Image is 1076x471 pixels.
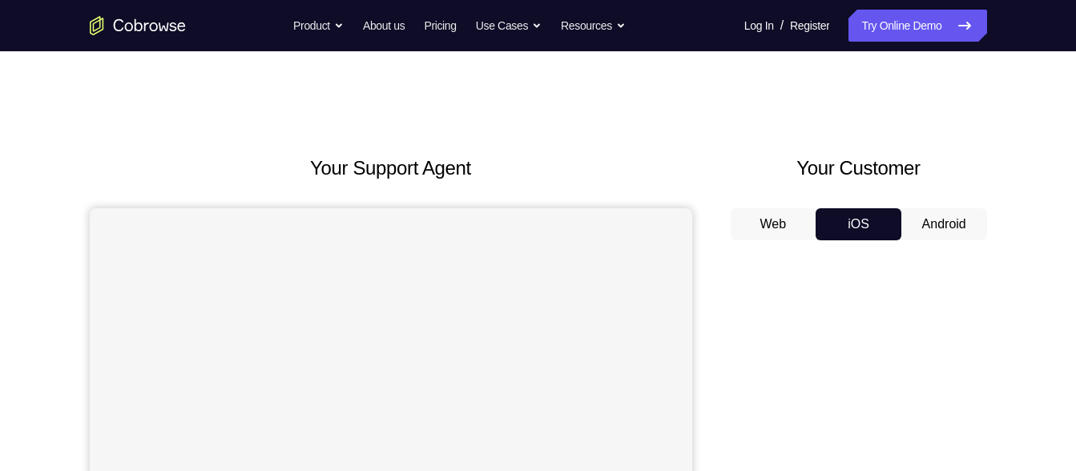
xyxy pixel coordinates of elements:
[731,154,987,183] h2: Your Customer
[731,208,816,240] button: Web
[424,10,456,42] a: Pricing
[848,10,986,42] a: Try Online Demo
[790,10,829,42] a: Register
[816,208,901,240] button: iOS
[90,16,186,35] a: Go to the home page
[293,10,344,42] button: Product
[780,16,784,35] span: /
[744,10,774,42] a: Log In
[901,208,987,240] button: Android
[363,10,405,42] a: About us
[90,154,692,183] h2: Your Support Agent
[561,10,626,42] button: Resources
[476,10,542,42] button: Use Cases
